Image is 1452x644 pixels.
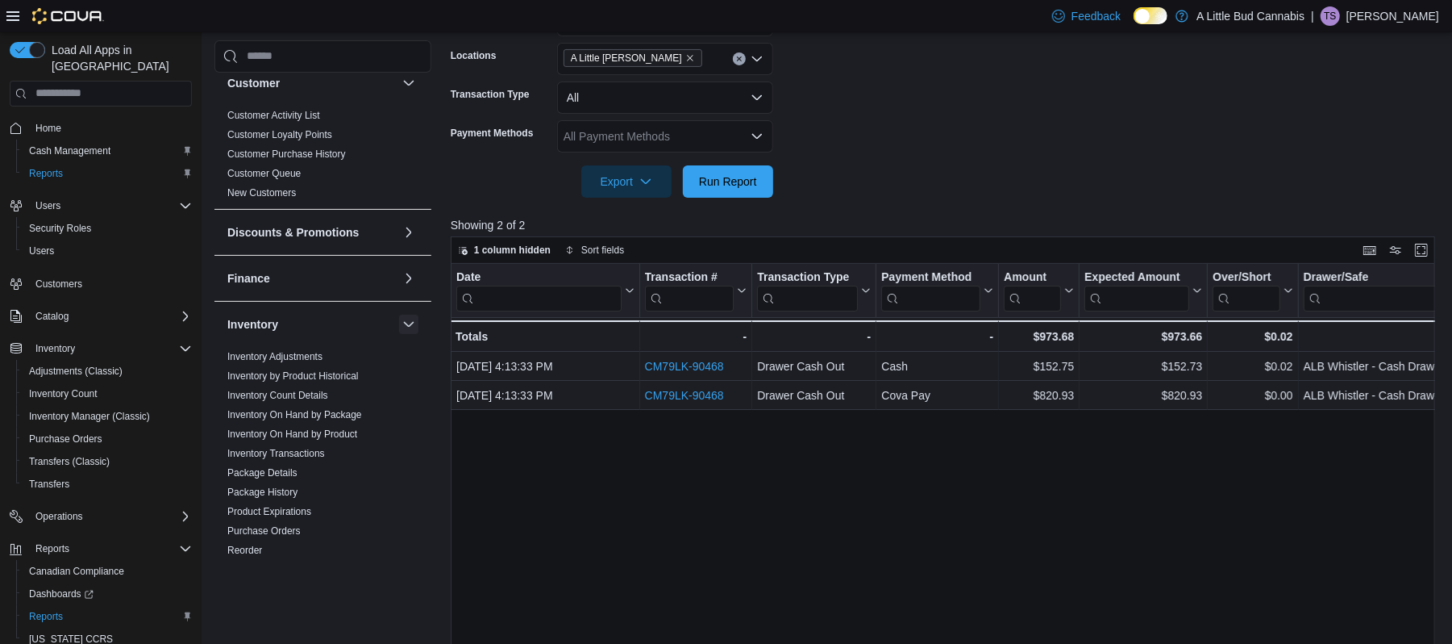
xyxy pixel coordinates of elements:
div: Payment Method [881,270,980,285]
img: Cova [32,8,104,24]
h3: Customer [227,75,280,91]
button: Inventory [3,337,198,360]
a: Inventory Manager (Classic) [23,407,156,426]
button: Inventory Manager (Classic) [16,405,198,428]
button: Catalog [29,307,75,326]
a: CM79LK-90468 [644,389,723,402]
button: Run Report [683,165,773,198]
button: Finance [227,270,396,286]
span: Home [35,122,61,135]
span: Users [29,196,192,215]
button: Remove A Little Bud Whistler from selection in this group [685,53,695,63]
a: Reorder [227,545,262,556]
button: Transaction Type [757,270,871,311]
a: New Customers [227,187,296,199]
span: Purchase Orders [227,525,301,537]
a: Customer Purchase History [227,148,346,160]
label: Transaction Type [451,88,530,101]
a: Inventory by Product Historical [227,370,359,382]
div: Expected Amount [1084,270,1189,311]
h3: Finance [227,270,270,286]
a: Inventory On Hand by Package [227,409,362,420]
div: Over/Short [1213,270,1279,285]
a: Reports [23,607,69,626]
span: Package Details [227,466,297,479]
a: Customer Activity List [227,110,320,121]
button: Export [581,165,672,198]
a: Product Expirations [227,506,311,517]
div: Date [456,270,622,311]
a: Dashboards [16,583,198,605]
span: Transfers (Classic) [29,455,110,468]
span: Transfers (Classic) [23,452,192,471]
span: Inventory Count Details [227,389,328,402]
div: Cash [881,357,993,376]
button: Sort fields [559,240,630,260]
a: Users [23,241,60,261]
span: TS [1324,6,1336,26]
div: Inventory [214,347,431,586]
button: Open list of options [751,52,763,65]
a: Customer Loyalty Points [227,129,332,140]
button: Users [29,196,67,215]
a: Reports [23,164,69,183]
span: Security Roles [23,219,192,238]
div: Cova Pay [881,386,993,405]
a: CM79LK-90468 [644,360,723,373]
button: Transaction # [644,270,747,311]
div: Customer [214,106,431,209]
button: Amount [1004,270,1074,311]
a: Dashboards [23,584,100,604]
span: Cash Management [29,144,110,157]
span: Purchase Orders [29,433,102,445]
span: Dashboards [23,584,192,604]
span: Feedback [1071,8,1121,24]
span: Canadian Compliance [23,562,192,581]
span: Inventory by Product Historical [227,370,359,383]
span: Purchase Orders [23,429,192,449]
span: Customer Activity List [227,109,320,122]
button: Reports [16,605,198,628]
span: Users [29,245,54,257]
a: Security Roles [23,219,98,238]
div: Amount [1004,270,1061,285]
button: Payment Method [881,270,993,311]
span: A Little Bud Whistler [564,49,702,67]
div: Date [456,270,622,285]
button: Inventory [29,339,81,358]
div: Drawer Cash Out [757,357,871,376]
span: Reports [35,542,69,555]
button: Operations [29,507,89,526]
span: Reports [29,539,192,558]
button: Adjustments (Classic) [16,360,198,383]
div: $820.93 [1084,386,1202,405]
span: Inventory [29,339,192,358]
button: Display options [1386,240,1405,260]
span: Reports [29,610,63,623]
a: Customer Queue [227,168,301,179]
button: Finance [399,269,418,288]
p: Showing 2 of 2 [451,217,1446,233]
div: Amount [1004,270,1061,311]
span: Transfers [23,475,192,494]
div: $973.68 [1004,327,1074,346]
p: A Little Bud Cannabis [1196,6,1304,26]
a: Package History [227,487,297,498]
span: Customers [29,274,192,294]
span: Adjustments (Classic) [23,362,192,381]
div: Transaction Type [757,270,858,311]
span: A Little [PERSON_NAME] [571,50,682,66]
span: Inventory Adjustments [227,350,322,363]
div: - [757,327,871,346]
span: Inventory [35,342,75,355]
span: Customers [35,278,82,291]
div: [DATE] 4:13:33 PM [456,357,634,376]
span: Reports [23,164,192,183]
span: Inventory On Hand by Package [227,408,362,421]
button: Security Roles [16,217,198,240]
input: Dark Mode [1134,7,1167,24]
div: - [644,327,747,346]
